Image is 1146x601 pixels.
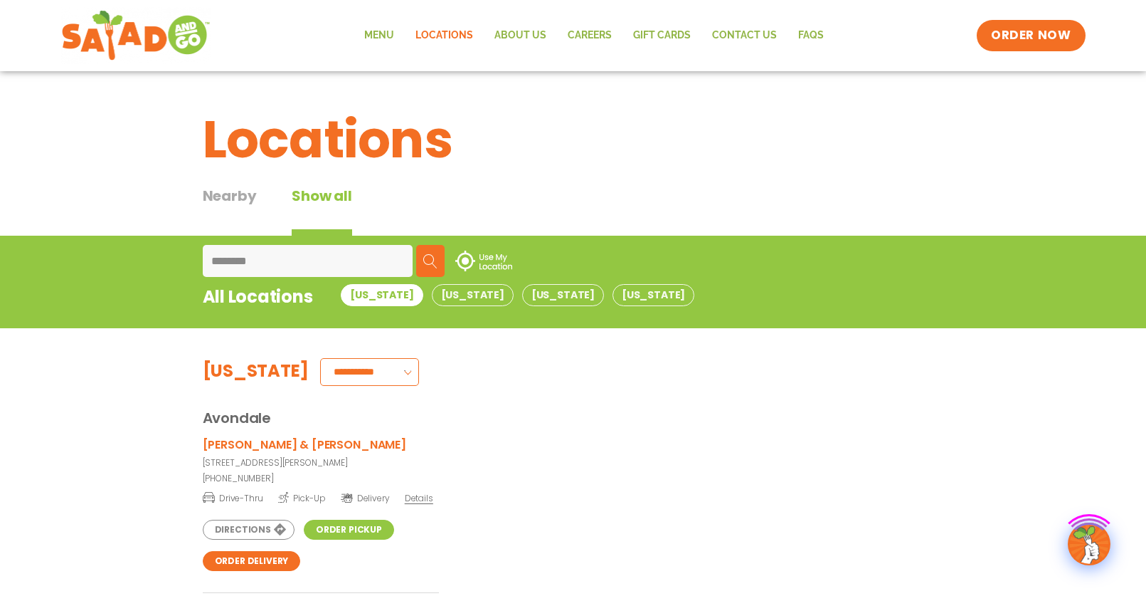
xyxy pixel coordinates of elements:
[203,185,388,236] div: Tabbed content
[203,493,433,503] a: Drive-Thru Pick-Up Delivery Details
[432,284,514,306] button: [US_STATE]
[203,551,301,571] a: Order Delivery
[522,284,604,306] button: [US_STATE]
[423,254,437,268] img: search.svg
[787,19,834,52] a: FAQs
[203,472,439,485] a: [PHONE_NUMBER]
[354,19,405,52] a: Menu
[203,185,257,236] div: Nearby
[203,436,406,454] h3: [PERSON_NAME] & [PERSON_NAME]
[354,19,834,52] nav: Menu
[203,436,439,469] a: [PERSON_NAME] & [PERSON_NAME][STREET_ADDRESS][PERSON_NAME]
[203,456,439,469] p: [STREET_ADDRESS][PERSON_NAME]
[61,7,211,64] img: new-SAG-logo-768×292
[455,251,512,271] img: use-location.svg
[405,19,484,52] a: Locations
[203,491,263,505] span: Drive-Thru
[203,386,944,429] div: Avondale
[977,20,1085,51] a: ORDER NOW
[278,491,326,505] span: Pick-Up
[203,101,944,178] h1: Locations
[701,19,787,52] a: Contact Us
[292,185,351,236] button: Show all
[203,284,313,319] div: All Locations
[557,19,622,52] a: Careers
[484,19,557,52] a: About Us
[405,492,433,504] span: Details
[203,358,309,386] div: [US_STATE]
[341,284,703,319] div: Tabbed content
[304,520,394,540] a: Order Pickup
[991,27,1071,44] span: ORDER NOW
[622,19,701,52] a: GIFT CARDS
[341,492,390,505] span: Delivery
[341,284,423,306] button: [US_STATE]
[612,284,694,306] button: [US_STATE]
[203,520,295,540] a: Directions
